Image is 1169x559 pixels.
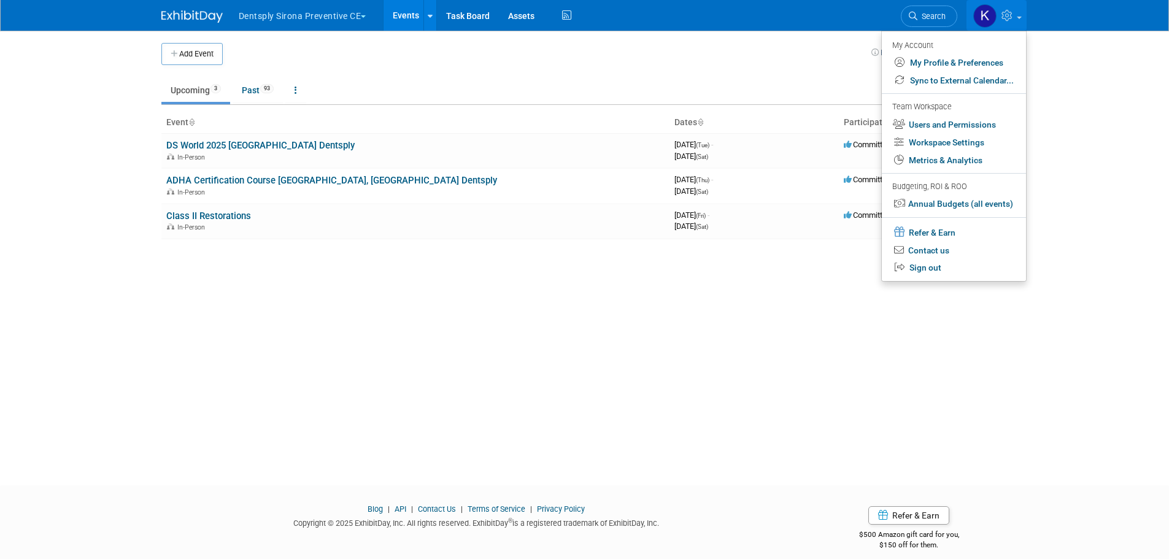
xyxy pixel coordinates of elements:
[696,212,706,219] span: (Fri)
[167,223,174,229] img: In-Person Event
[882,259,1026,277] a: Sign out
[177,223,209,231] span: In-Person
[868,506,949,525] a: Refer & Earn
[674,140,713,149] span: [DATE]
[892,180,1014,193] div: Budgeting, ROI & ROO
[537,504,585,514] a: Privacy Policy
[368,504,383,514] a: Blog
[188,117,195,127] a: Sort by Event Name
[260,84,274,93] span: 93
[882,54,1026,72] a: My Profile & Preferences
[810,540,1008,550] div: $150 off for them.
[882,134,1026,152] a: Workspace Settings
[161,10,223,23] img: ExhibitDay
[674,210,709,220] span: [DATE]
[696,177,709,183] span: (Thu)
[882,152,1026,169] a: Metrics & Analytics
[167,153,174,160] img: In-Person Event
[696,223,708,230] span: (Sat)
[882,195,1026,213] a: Annual Budgets (all events)
[882,72,1026,90] a: Sync to External Calendar...
[696,188,708,195] span: (Sat)
[177,153,209,161] span: In-Person
[418,504,456,514] a: Contact Us
[674,187,708,196] span: [DATE]
[674,152,708,161] span: [DATE]
[697,117,703,127] a: Sort by Start Date
[166,210,251,222] a: Class II Restorations
[395,504,406,514] a: API
[839,112,1008,133] th: Participation
[810,522,1008,550] div: $500 Amazon gift card for you,
[210,84,221,93] span: 3
[711,140,713,149] span: -
[711,175,713,184] span: -
[871,48,1008,57] a: How to sync to an external calendar...
[161,112,669,133] th: Event
[901,6,957,27] a: Search
[177,188,209,196] span: In-Person
[708,210,709,220] span: -
[892,101,1014,114] div: Team Workspace
[166,175,497,186] a: ADHA Certification Course [GEOGRAPHIC_DATA], [GEOGRAPHIC_DATA] Dentsply
[669,112,839,133] th: Dates
[973,4,997,28] img: Karla Harris
[844,175,891,184] span: Committed
[882,223,1026,242] a: Refer & Earn
[408,504,416,514] span: |
[233,79,283,102] a: Past93
[161,79,230,102] a: Upcoming3
[844,210,891,220] span: Committed
[892,37,1014,52] div: My Account
[508,517,512,524] sup: ®
[161,515,792,529] div: Copyright © 2025 ExhibitDay, Inc. All rights reserved. ExhibitDay is a registered trademark of Ex...
[844,140,891,149] span: Committed
[674,175,713,184] span: [DATE]
[468,504,525,514] a: Terms of Service
[161,43,223,65] button: Add Event
[458,504,466,514] span: |
[882,116,1026,134] a: Users and Permissions
[674,222,708,231] span: [DATE]
[882,242,1026,260] a: Contact us
[385,504,393,514] span: |
[167,188,174,195] img: In-Person Event
[166,140,355,151] a: DS World 2025 [GEOGRAPHIC_DATA] Dentsply
[696,142,709,148] span: (Tue)
[696,153,708,160] span: (Sat)
[917,12,946,21] span: Search
[527,504,535,514] span: |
